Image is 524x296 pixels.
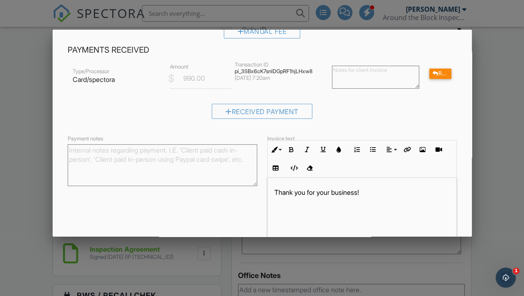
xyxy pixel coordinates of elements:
button: Bold (Ctrl+B) [284,142,299,158]
div: Received Payment [212,104,312,119]
button: Inline Style [268,142,284,158]
button: Insert Image (Ctrl+P) [415,142,430,158]
iframe: Intercom live chat [496,268,516,288]
button: Italic (Ctrl+I) [299,142,315,158]
div: [DATE] 7:20am [235,75,322,82]
div: Refund [429,69,452,79]
label: Invoice text [267,135,295,142]
a: Refund [429,69,452,77]
button: Clear Formatting [301,160,317,176]
a: Manual Fee [224,29,301,38]
div: $ [168,71,175,86]
button: Code View [286,160,301,176]
button: Underline (Ctrl+U) [315,142,331,158]
button: Align [383,142,399,158]
label: Payment notes [68,135,103,142]
div: Type/Processor [73,68,160,75]
p: Thank you for your business! [274,188,450,197]
h4: Payments Received [68,45,457,56]
label: Amount [170,63,188,71]
div: Transaction ID [235,61,322,68]
button: Unordered List [365,142,381,158]
button: Insert Link (Ctrl+K) [399,142,415,158]
button: Insert Table [268,160,284,176]
div: Manual Fee [224,23,301,38]
button: Colors [331,142,347,158]
a: Received Payment [212,109,312,117]
div: pi_3SBx6cK7snlDGpRF1hjLHxw8 [235,68,322,75]
button: Insert Video [430,142,446,158]
p: Card/spectora [73,75,160,84]
button: Ordered List [349,142,365,158]
span: 1 [513,268,519,274]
